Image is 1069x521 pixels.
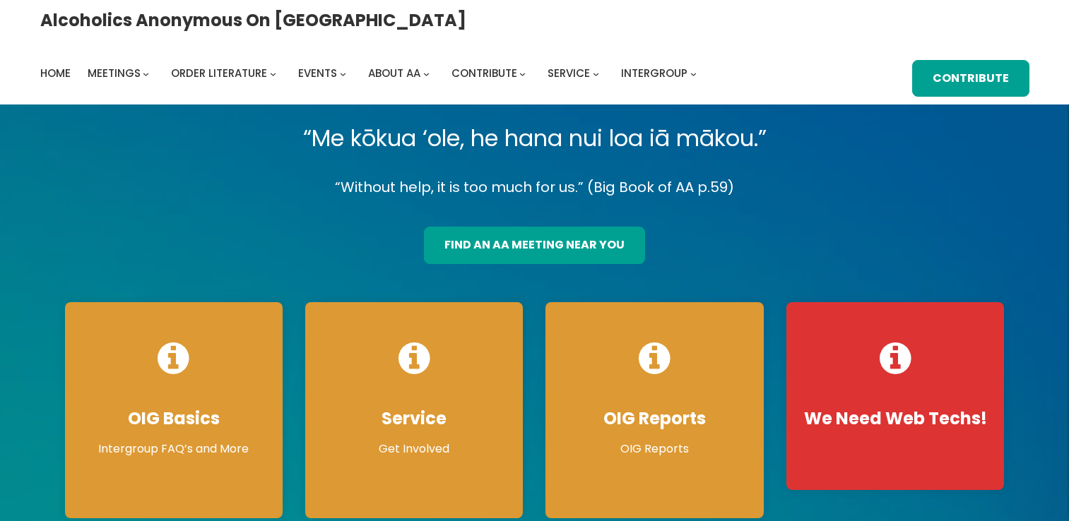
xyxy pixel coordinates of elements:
span: Intergroup [621,66,687,80]
button: Order Literature submenu [270,71,276,77]
p: OIG Reports [560,441,749,457]
button: Events submenu [340,71,346,77]
h4: Service [319,408,509,429]
button: Meetings submenu [143,71,149,77]
span: Home [40,66,71,80]
span: Order Literature [171,66,267,80]
p: Intergroup FAQ’s and More [79,441,268,457]
a: Intergroup [621,64,687,83]
nav: Intergroup [40,64,702,83]
a: Service [548,64,590,83]
a: Contribute [912,60,1029,97]
button: Contribute submenu [519,71,526,77]
span: About AA [368,66,420,80]
a: find an aa meeting near you [424,227,645,264]
p: “Without help, it is too much for us.” (Big Book of AA p.59) [54,175,1016,200]
h4: We Need Web Techs! [801,408,990,429]
span: Meetings [88,66,141,80]
p: Get Involved [319,441,509,457]
a: Home [40,64,71,83]
button: Service submenu [593,71,599,77]
span: Contribute [451,66,517,80]
a: Meetings [88,64,141,83]
button: About AA submenu [423,71,430,77]
a: About AA [368,64,420,83]
h4: OIG Basics [79,408,268,429]
a: Events [298,64,337,83]
a: Contribute [451,64,517,83]
span: Service [548,66,590,80]
h4: OIG Reports [560,408,749,429]
span: Events [298,66,337,80]
p: “Me kōkua ‘ole, he hana nui loa iā mākou.” [54,119,1016,158]
a: Alcoholics Anonymous on [GEOGRAPHIC_DATA] [40,5,466,35]
button: Intergroup submenu [690,71,697,77]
